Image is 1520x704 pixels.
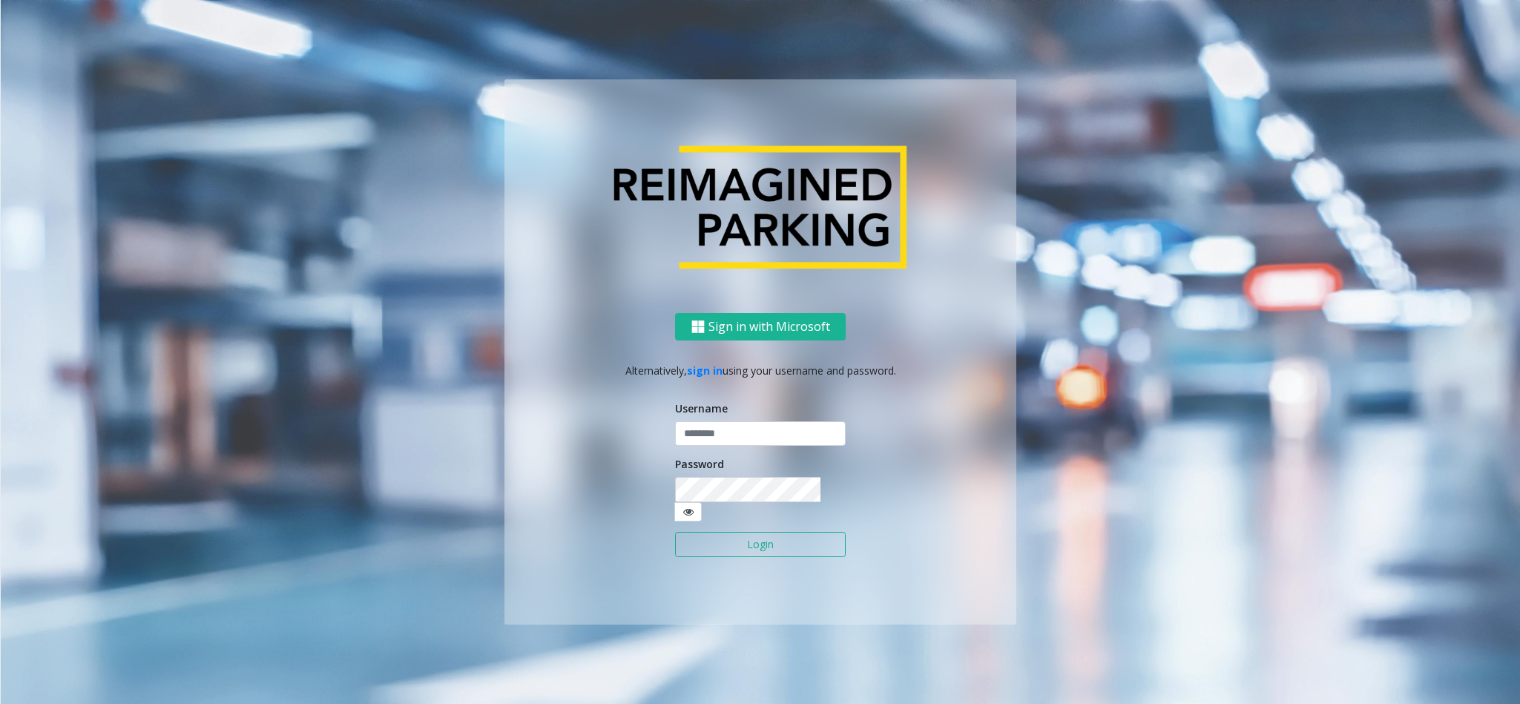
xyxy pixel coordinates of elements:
a: sign in [687,363,723,378]
label: Password [675,456,724,472]
label: Username [675,401,728,416]
p: Alternatively, using your username and password. [519,363,1001,378]
button: Login [675,532,846,557]
button: Sign in with Microsoft [675,313,846,341]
